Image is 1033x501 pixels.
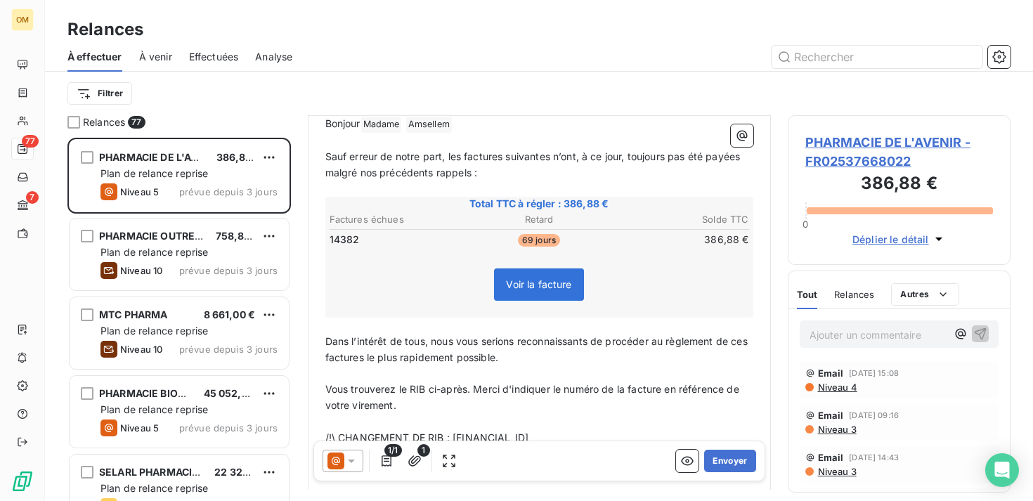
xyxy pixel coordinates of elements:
[11,470,34,493] img: Logo LeanPay
[818,410,844,421] span: Email
[100,325,208,337] span: Plan de relance reprise
[100,167,208,179] span: Plan de relance reprise
[100,403,208,415] span: Plan de relance reprise
[100,482,208,494] span: Plan de relance reprise
[417,444,430,457] span: 1
[610,212,749,227] th: Solde TTC
[11,138,33,160] a: 77
[67,82,132,105] button: Filtrer
[325,117,360,129] span: Bonjour
[99,308,168,320] span: MTC PHARMA
[255,50,292,64] span: Analyse
[179,186,278,197] span: prévue depuis 3 jours
[848,231,950,247] button: Déplier le détail
[214,466,275,478] span: 22 329,84 €
[99,466,254,478] span: SELARL PHARMACIE DALAYRAC
[817,424,857,435] span: Niveau 3
[120,344,162,355] span: Niveau 10
[610,232,749,247] td: 386,88 €
[852,232,929,247] span: Déplier le détail
[772,46,982,68] input: Rechercher
[849,411,899,419] span: [DATE] 09:16
[120,186,159,197] span: Niveau 5
[384,444,401,457] span: 1/1
[891,283,959,306] button: Autres
[817,382,857,393] span: Niveau 4
[818,367,844,379] span: Email
[797,289,818,300] span: Tout
[120,422,159,434] span: Niveau 5
[26,191,39,204] span: 7
[216,230,260,242] span: 758,88 €
[518,234,560,247] span: 69 jours
[325,335,751,363] span: Dans l’intérêt de tous, nous vous serions reconnaissants de procéder au règlement de ces factures...
[803,219,808,230] span: 0
[361,117,402,133] span: Madame
[849,369,899,377] span: [DATE] 15:08
[805,171,994,199] h3: 386,88 €
[216,151,261,163] span: 386,88 €
[325,383,742,411] span: Vous trouverez le RIB ci-après. Merci d'indiquer le numéro de la facture en référence de votre vi...
[99,151,221,163] span: PHARMACIE DE L'AVENIR
[327,197,751,211] span: Total TTC à régler : 386,88 €
[179,344,278,355] span: prévue depuis 3 jours
[179,265,278,276] span: prévue depuis 3 jours
[99,387,207,399] span: PHARMACIE BIODAILY
[67,17,143,42] h3: Relances
[204,387,264,399] span: 45 052,57 €
[189,50,239,64] span: Effectuées
[330,233,360,247] span: 14382
[139,50,172,64] span: À venir
[834,289,874,300] span: Relances
[469,212,609,227] th: Retard
[99,230,217,242] span: PHARMACIE OUTREBON
[406,117,452,133] span: Amsellem
[704,450,755,472] button: Envoyer
[22,135,39,148] span: 77
[805,133,994,171] span: PHARMACIE DE L'AVENIR - FR02537668022
[67,50,122,64] span: À effectuer
[83,115,125,129] span: Relances
[11,8,34,31] div: OM
[329,212,468,227] th: Factures échues
[100,246,208,258] span: Plan de relance reprise
[849,453,899,462] span: [DATE] 14:43
[817,466,857,477] span: Niveau 3
[128,116,145,129] span: 77
[204,308,256,320] span: 8 661,00 €
[325,150,743,178] span: Sauf erreur de notre part, les factures suivantes n’ont, à ce jour, toujours pas été payées malgr...
[179,422,278,434] span: prévue depuis 3 jours
[67,138,291,501] div: grid
[325,431,529,443] span: /!\ CHANGEMENT DE RIB : [FINANCIAL_ID]
[985,453,1019,487] div: Open Intercom Messenger
[818,452,844,463] span: Email
[11,194,33,216] a: 7
[120,265,162,276] span: Niveau 10
[506,278,571,290] span: Voir la facture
